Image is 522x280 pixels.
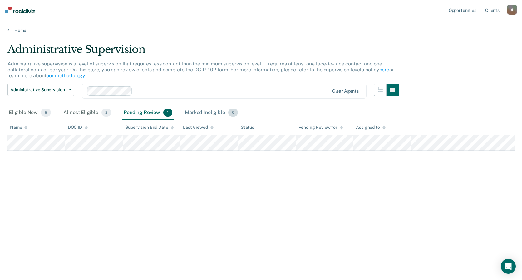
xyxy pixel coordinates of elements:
span: Administrative Supervision [10,87,66,93]
span: 1 [163,109,172,117]
a: our methodology [46,73,85,79]
button: d [507,5,517,15]
button: Administrative Supervision [7,84,74,96]
div: Administrative Supervision [7,43,399,61]
div: Last Viewed [183,125,213,130]
p: Administrative supervision is a level of supervision that requires less contact than the minimum ... [7,61,394,79]
div: Almost Eligible2 [62,106,112,120]
div: Marked Ineligible0 [184,106,239,120]
div: Pending Review1 [122,106,174,120]
div: Eligible Now5 [7,106,52,120]
div: Assigned to [356,125,385,130]
div: Open Intercom Messenger [501,259,516,274]
div: DOC ID [68,125,88,130]
div: Clear agents [332,89,359,94]
span: 0 [228,109,238,117]
div: Pending Review for [298,125,343,130]
div: Supervision End Date [125,125,174,130]
span: 5 [41,109,51,117]
a: Home [7,27,515,33]
a: here [379,67,389,73]
div: Status [241,125,254,130]
span: 2 [101,109,111,117]
div: Name [10,125,27,130]
img: Recidiviz [5,7,35,13]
